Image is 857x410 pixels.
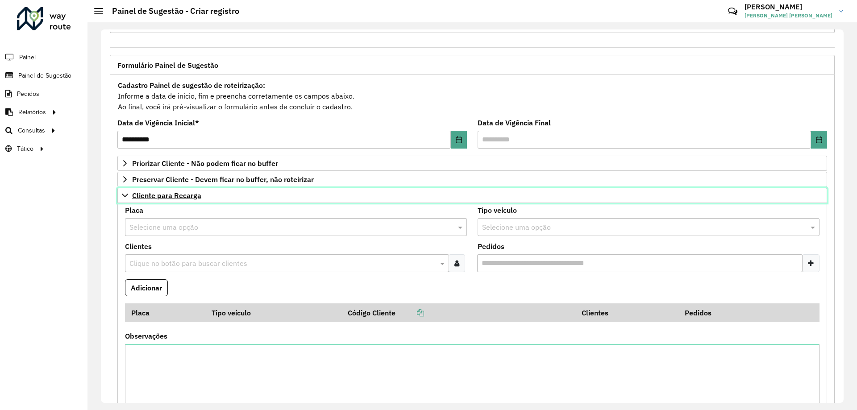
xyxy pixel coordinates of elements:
h3: [PERSON_NAME] [745,3,832,11]
span: Tático [17,144,33,153]
span: Formulário Painel de Sugestão [117,62,218,69]
span: Pedidos [17,89,39,99]
th: Tipo veículo [206,303,342,322]
strong: Cadastro Painel de sugestão de roteirização: [118,81,265,90]
a: Preservar Cliente - Devem ficar no buffer, não roteirizar [117,172,827,187]
span: Painel [19,53,36,62]
label: Pedidos [478,241,504,252]
th: Clientes [575,303,678,322]
th: Código Cliente [341,303,575,322]
a: Cliente para Recarga [117,188,827,203]
button: Choose Date [451,131,467,149]
label: Observações [125,331,167,341]
label: Data de Vigência Inicial [117,117,199,128]
a: Copiar [395,308,424,317]
span: Preservar Cliente - Devem ficar no buffer, não roteirizar [132,176,314,183]
th: Placa [125,303,206,322]
span: [PERSON_NAME] [PERSON_NAME] [745,12,832,20]
button: Choose Date [811,131,827,149]
label: Clientes [125,241,152,252]
label: Data de Vigência Final [478,117,551,128]
span: Consultas [18,126,45,135]
label: Placa [125,205,143,215]
a: Priorizar Cliente - Não podem ficar no buffer [117,156,827,171]
span: Relatórios [18,108,46,117]
span: Painel de Sugestão [18,71,71,80]
span: Cliente para Recarga [132,192,201,199]
th: Pedidos [678,303,782,322]
label: Tipo veículo [478,205,517,215]
button: Adicionar [125,279,168,296]
a: Contato Rápido [723,2,742,21]
div: Informe a data de inicio, fim e preencha corretamente os campos abaixo. Ao final, você irá pré-vi... [117,79,827,112]
h2: Painel de Sugestão - Criar registro [103,6,239,16]
span: Priorizar Cliente - Não podem ficar no buffer [132,160,278,167]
